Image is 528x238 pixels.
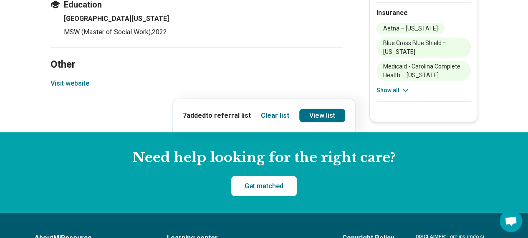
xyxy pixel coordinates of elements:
a: Get matched [231,176,297,196]
li: Medicaid - Carolina Complete Health – [US_STATE] [376,61,471,81]
li: Blue Cross Blue Shield – [US_STATE] [376,38,471,58]
h2: Need help looking for the right care? [7,149,521,167]
a: View list [299,109,345,122]
button: Clear list [261,111,289,121]
p: 7 added [183,111,251,121]
li: Aetna – [US_STATE] [376,23,445,34]
button: Show all [376,86,409,95]
p: MSW (Master of Social Work) , 2022 [64,27,343,37]
h2: Other [51,38,343,72]
h2: Insurance [376,8,471,18]
a: Open chat [500,210,522,232]
h4: [GEOGRAPHIC_DATA][US_STATE] [64,14,343,24]
span: to referral list [206,111,251,119]
button: Visit website [51,78,89,89]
